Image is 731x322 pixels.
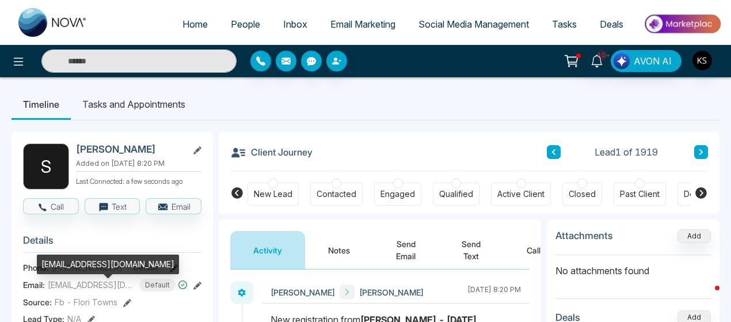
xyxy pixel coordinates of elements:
[317,188,356,200] div: Contacted
[497,188,545,200] div: Active Client
[23,234,201,252] h3: Details
[37,255,179,274] div: [EMAIL_ADDRESS][DOMAIN_NAME]
[583,50,611,70] a: 10+
[692,283,719,310] iframe: Intercom live chat
[319,13,407,35] a: Email Marketing
[76,143,183,155] h2: [PERSON_NAME]
[641,11,724,37] img: Market-place.gif
[231,18,260,30] span: People
[552,18,577,30] span: Tasks
[620,188,660,200] div: Past Client
[359,286,424,298] span: [PERSON_NAME]
[18,8,87,37] img: Nova CRM Logo
[569,188,596,200] div: Closed
[271,286,335,298] span: [PERSON_NAME]
[614,53,630,69] img: Lead Flow
[692,51,712,70] img: User Avatar
[146,198,201,214] button: Email
[23,143,69,190] div: S
[139,279,176,291] span: Default
[76,158,201,169] p: Added on [DATE] 8:20 PM
[677,230,711,240] span: Add
[48,279,134,291] span: [EMAIL_ADDRESS][DOMAIN_NAME]
[23,296,52,308] span: Source:
[85,198,140,214] button: Text
[439,188,473,200] div: Qualified
[12,89,71,120] li: Timeline
[555,255,711,278] p: No attachments found
[611,50,681,72] button: AVON AI
[373,231,439,269] button: Send Email
[272,13,319,35] a: Inbox
[283,18,307,30] span: Inbox
[23,279,45,291] span: Email:
[254,188,292,200] div: New Lead
[330,18,395,30] span: Email Marketing
[555,230,613,241] h3: Attachments
[23,262,49,274] span: Phone:
[439,231,504,269] button: Send Text
[407,13,540,35] a: Social Media Management
[677,229,711,243] button: Add
[467,285,521,300] div: [DATE] 8:20 PM
[380,188,415,200] div: Engaged
[71,89,197,120] li: Tasks and Appointments
[55,296,117,308] span: Fb - Flori Towns
[597,50,607,60] span: 10+
[219,13,272,35] a: People
[634,54,672,68] span: AVON AI
[600,18,623,30] span: Deals
[504,231,564,269] button: Call
[418,18,529,30] span: Social Media Management
[23,198,79,214] button: Call
[182,18,208,30] span: Home
[305,231,373,269] button: Notes
[171,13,219,35] a: Home
[76,174,201,187] p: Last Connected: a few seconds ago
[540,13,588,35] a: Tasks
[230,143,313,161] h3: Client Journey
[230,231,305,269] button: Activity
[595,145,658,159] span: Lead 1 of 1919
[588,13,635,35] a: Deals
